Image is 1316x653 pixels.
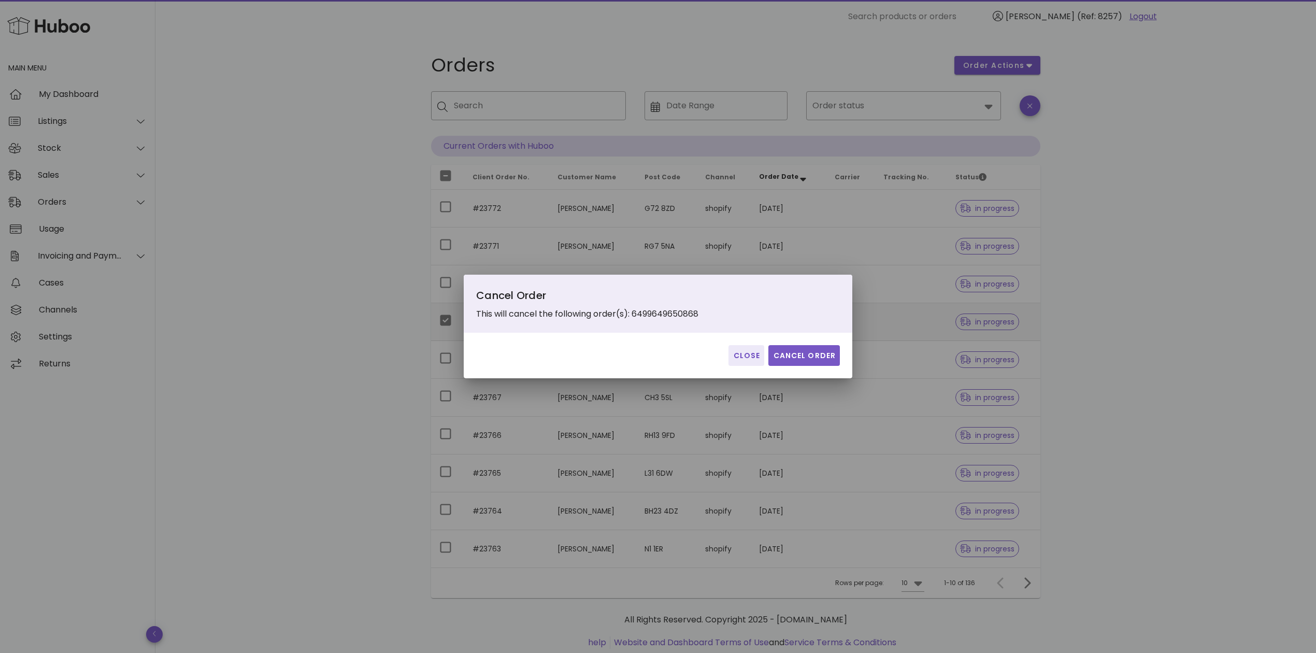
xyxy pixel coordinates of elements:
div: This will cancel the following order(s): 6499649650868 [476,287,709,320]
button: Close [728,345,764,366]
button: Cancel Order [768,345,840,366]
span: Close [733,350,760,361]
span: Cancel Order [773,350,836,361]
div: Cancel Order [476,287,709,308]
